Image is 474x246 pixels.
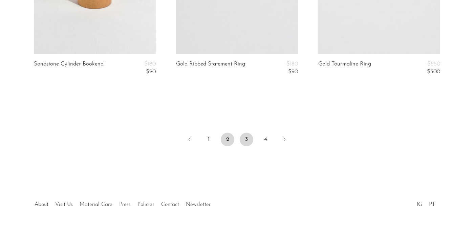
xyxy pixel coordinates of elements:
span: $180 [286,61,298,67]
a: Material Care [80,202,112,207]
span: $90 [146,69,156,75]
a: About [35,202,48,207]
span: $300 [427,69,440,75]
a: PT [429,202,435,207]
a: Gold Ribbed Statement Ring [176,61,245,75]
span: $550 [427,61,440,67]
a: Sandstone Cylinder Bookend [34,61,104,75]
a: IG [417,202,422,207]
a: Contact [161,202,179,207]
a: 3 [240,133,253,146]
span: 2 [221,133,234,146]
a: Visit Us [55,202,73,207]
ul: Quick links [31,196,214,209]
a: Next [278,133,291,148]
a: 4 [259,133,272,146]
ul: Social Medias [413,196,438,209]
span: $180 [144,61,156,67]
span: $90 [288,69,298,75]
a: Press [119,202,131,207]
a: 1 [202,133,215,146]
a: Previous [183,133,196,148]
a: Policies [137,202,154,207]
a: Gold Tourmaline Ring [318,61,371,75]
